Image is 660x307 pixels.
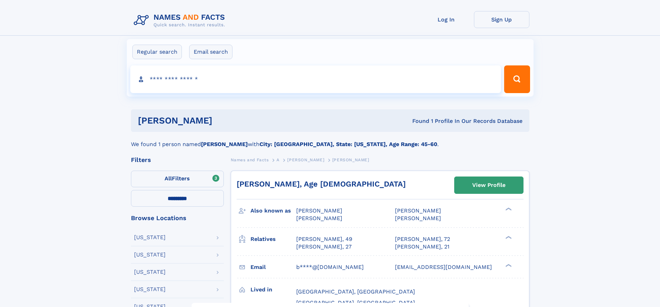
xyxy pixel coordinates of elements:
[287,157,324,162] span: [PERSON_NAME]
[130,65,501,93] input: search input
[296,215,342,222] span: [PERSON_NAME]
[276,157,280,162] span: A
[237,180,406,188] a: [PERSON_NAME], Age [DEMOGRAPHIC_DATA]
[131,11,231,30] img: Logo Names and Facts
[395,243,449,251] a: [PERSON_NAME], 21
[455,177,523,193] a: View Profile
[250,233,296,245] h3: Relatives
[131,132,529,148] div: We found 1 person named with .
[134,287,166,292] div: [US_STATE]
[312,117,522,125] div: Found 1 Profile In Our Records Database
[250,261,296,273] h3: Email
[395,264,492,270] span: [EMAIL_ADDRESS][DOMAIN_NAME]
[472,177,505,193] div: View Profile
[276,155,280,164] a: A
[131,171,224,187] label: Filters
[296,243,352,251] a: [PERSON_NAME], 27
[504,263,512,268] div: ❯
[474,11,529,28] a: Sign Up
[131,215,224,221] div: Browse Locations
[231,155,269,164] a: Names and Facts
[134,252,166,258] div: [US_STATE]
[296,235,352,243] a: [PERSON_NAME], 49
[296,299,415,306] span: [GEOGRAPHIC_DATA], [GEOGRAPHIC_DATA]
[287,155,324,164] a: [PERSON_NAME]
[395,235,450,243] a: [PERSON_NAME], 72
[201,141,248,147] b: [PERSON_NAME]
[395,215,441,222] span: [PERSON_NAME]
[189,45,232,59] label: Email search
[296,207,342,214] span: [PERSON_NAME]
[395,207,441,214] span: [PERSON_NAME]
[504,65,530,93] button: Search Button
[250,284,296,296] h3: Lived in
[296,288,415,295] span: [GEOGRAPHIC_DATA], [GEOGRAPHIC_DATA]
[504,235,512,240] div: ❯
[259,141,437,147] b: City: [GEOGRAPHIC_DATA], State: [US_STATE], Age Range: 45-60
[419,11,474,28] a: Log In
[138,116,313,125] h1: [PERSON_NAME]
[134,269,166,275] div: [US_STATE]
[250,205,296,217] h3: Also known as
[134,235,166,240] div: [US_STATE]
[504,207,512,211] div: ❯
[131,157,224,163] div: Filters
[332,157,369,162] span: [PERSON_NAME]
[132,45,182,59] label: Regular search
[165,175,172,182] span: All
